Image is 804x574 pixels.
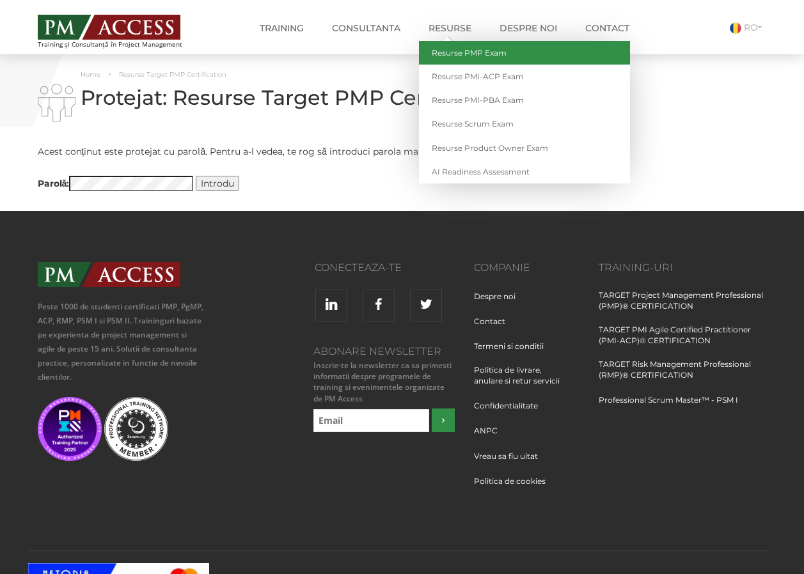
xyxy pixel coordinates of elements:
[419,65,630,88] a: Resurse PMI-ACP Exam
[490,15,567,41] a: Despre noi
[38,144,517,160] p: Acest conținut este protejat cu parolă. Pentru a-l vedea, te rog să introduci parola mai jos:
[310,346,455,357] h3: Abonare Newsletter
[730,22,767,33] a: RO
[474,291,525,314] a: Despre noi
[38,11,206,48] a: Training și Consultanță în Project Management
[576,15,639,41] a: Contact
[69,176,193,191] input: Parolă:
[599,359,767,393] a: TARGET Risk Management Professional (RMP)® CERTIFICATION
[104,397,168,461] img: Scrum
[38,41,206,48] span: Training și Consultanță în Project Management
[419,136,630,160] a: Resurse Product Owner Exam
[38,176,194,192] label: Parolă:
[419,88,630,112] a: Resurse PMI-PBA Exam
[81,70,100,79] a: Home
[196,176,239,191] input: Introdu
[599,324,767,359] a: TARGET PMI Agile Certified Practitioner (PMI-ACP)® CERTIFICATION
[599,262,767,274] h3: Training-uri
[474,451,548,474] a: Vreau sa fiu uitat
[38,300,206,384] p: Peste 1000 de studenti certificati PMP, PgMP, ACP, RMP, PSM I si PSM II. Traininguri bazate pe ex...
[730,22,741,34] img: Romana
[419,112,630,136] a: Resurse Scrum Exam
[474,316,515,339] a: Contact
[313,409,429,432] input: Email
[225,262,402,274] h3: Conecteaza-te
[38,86,517,109] h1: Protejat: Resurse Target PMP Certification
[599,290,767,324] a: TARGET Project Management Professional (PMP)® CERTIFICATION
[310,360,455,404] small: Inscrie-te la newsletter ca sa primesti informatii despre programele de training si evenimentele ...
[38,262,180,287] img: PMAccess
[322,15,410,41] a: Consultanta
[250,15,313,41] a: Training
[599,394,738,418] a: Professional Scrum Master™ - PSM I
[474,341,553,364] a: Termeni si conditii
[38,15,180,40] img: PM ACCESS - Echipa traineri si consultanti certificati PMP: Narciss Popescu, Mihai Olaru, Monica ...
[38,397,102,461] img: PMI
[474,364,579,399] a: Politica de livrare, anulare si retur servicii
[474,400,548,424] a: Confidentialitate
[419,160,630,183] a: AI Readiness Assessment
[419,41,630,65] a: Resurse PMP Exam
[474,262,579,274] h3: Companie
[419,15,481,41] a: Resurse
[119,70,226,79] span: Resurse Target PMP Certification
[38,84,75,121] img: i-02.png
[474,476,555,499] a: Politica de cookies
[474,425,507,449] a: ANPC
